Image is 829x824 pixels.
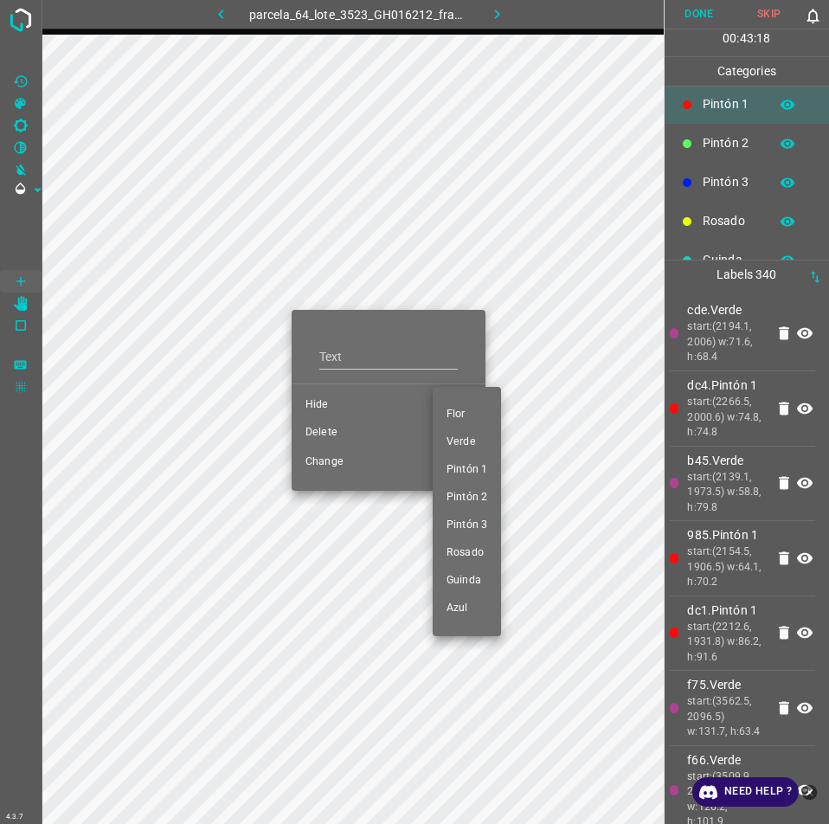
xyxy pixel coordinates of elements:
span: Verde [447,435,487,450]
span: Azul [447,601,487,616]
span: Pintón 2 [447,490,487,505]
span: Pintón 1 [447,462,487,478]
span: Flor [447,407,487,422]
span: Rosado [447,545,487,561]
span: Pintón 3 [447,518,487,533]
span: Guinda [447,573,487,589]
